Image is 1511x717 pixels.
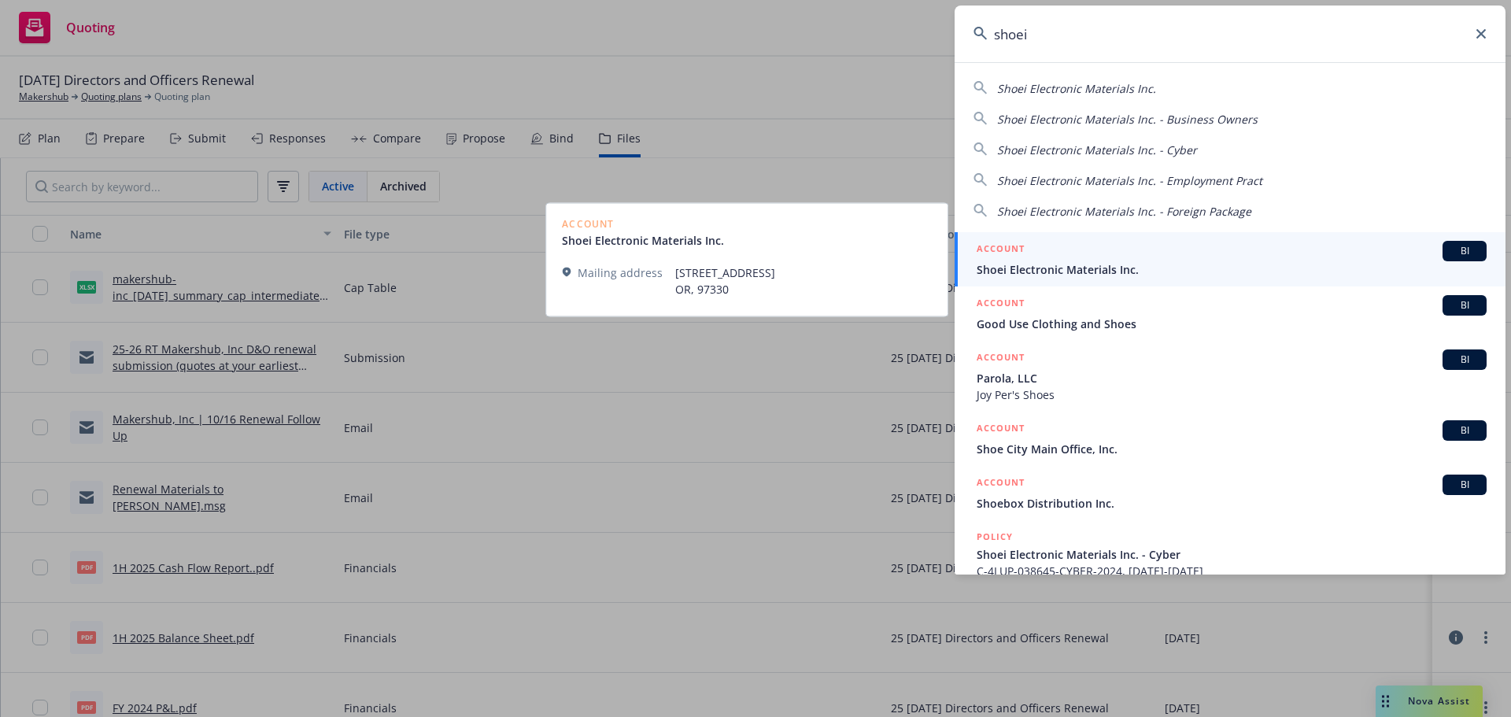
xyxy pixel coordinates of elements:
[955,466,1505,520] a: ACCOUNTBIShoebox Distribution Inc.
[1449,423,1480,438] span: BI
[955,232,1505,286] a: ACCOUNTBIShoei Electronic Materials Inc.
[955,286,1505,341] a: ACCOUNTBIGood Use Clothing and Shoes
[977,349,1025,368] h5: ACCOUNT
[977,420,1025,439] h5: ACCOUNT
[1449,353,1480,367] span: BI
[977,563,1487,579] span: C-4LUP-038645-CYBER-2024, [DATE]-[DATE]
[1449,478,1480,492] span: BI
[955,520,1505,588] a: POLICYShoei Electronic Materials Inc. - CyberC-4LUP-038645-CYBER-2024, [DATE]-[DATE]
[977,370,1487,386] span: Parola, LLC
[977,295,1025,314] h5: ACCOUNT
[955,341,1505,412] a: ACCOUNTBIParola, LLCJoy Per's Shoes
[977,316,1487,332] span: Good Use Clothing and Shoes
[977,386,1487,403] span: Joy Per's Shoes
[997,204,1251,219] span: Shoei Electronic Materials Inc. - Foreign Package
[977,475,1025,493] h5: ACCOUNT
[955,6,1505,62] input: Search...
[977,546,1487,563] span: Shoei Electronic Materials Inc. - Cyber
[977,441,1487,457] span: Shoe City Main Office, Inc.
[977,529,1013,545] h5: POLICY
[1449,298,1480,312] span: BI
[997,142,1197,157] span: Shoei Electronic Materials Inc. - Cyber
[997,173,1262,188] span: Shoei Electronic Materials Inc. - Employment Pract
[977,495,1487,512] span: Shoebox Distribution Inc.
[997,112,1258,127] span: Shoei Electronic Materials Inc. - Business Owners
[955,412,1505,466] a: ACCOUNTBIShoe City Main Office, Inc.
[997,81,1156,96] span: Shoei Electronic Materials Inc.
[977,241,1025,260] h5: ACCOUNT
[977,261,1487,278] span: Shoei Electronic Materials Inc.
[1449,244,1480,258] span: BI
